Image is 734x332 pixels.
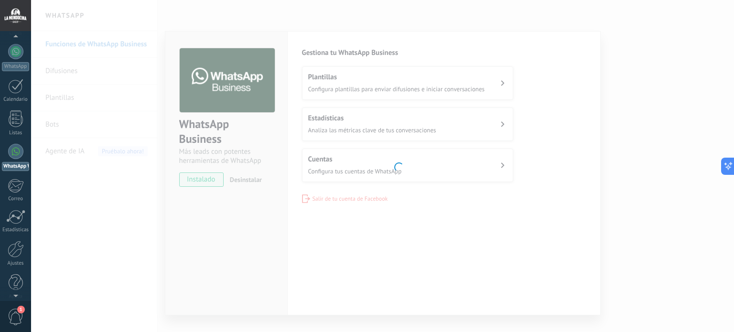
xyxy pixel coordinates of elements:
[2,227,30,233] div: Estadísticas
[2,96,30,103] div: Calendario
[2,162,29,171] div: WhatsApp Whatcrm
[2,62,29,71] div: WhatsApp
[17,306,25,313] span: 1
[2,260,30,267] div: Ajustes
[2,130,30,136] div: Listas
[2,196,30,202] div: Correo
